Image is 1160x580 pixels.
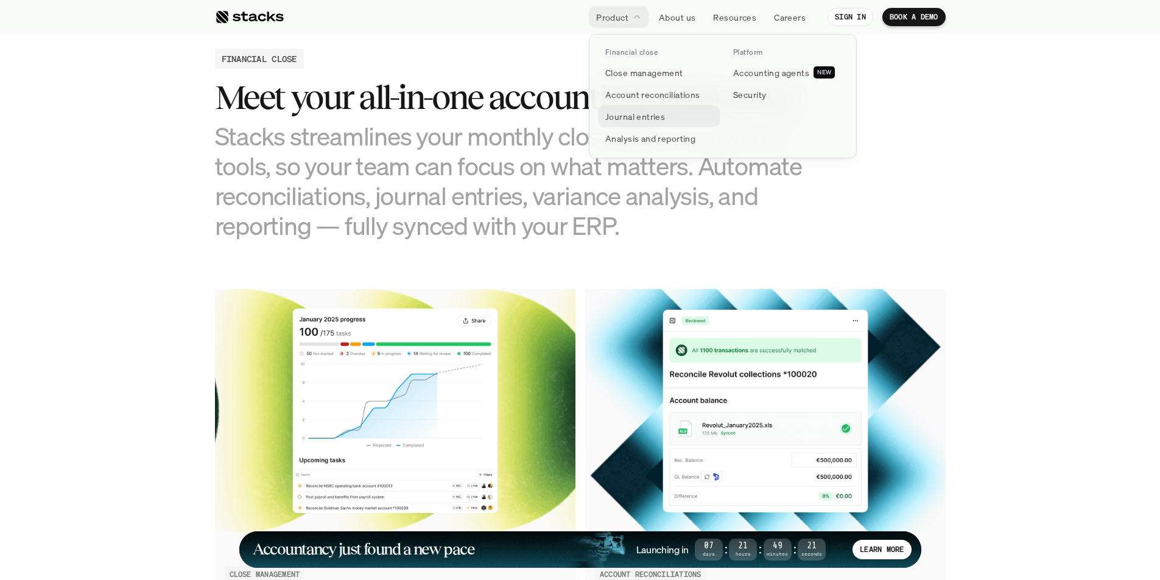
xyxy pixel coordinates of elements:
a: Account reconciliations [598,83,720,105]
p: Resources [713,11,756,24]
a: Journal entries [598,105,720,127]
p: Platform [733,48,763,57]
p: Security [733,88,766,101]
strong: : [757,542,763,556]
span: 07 [695,543,723,550]
h4: Launching in [636,543,689,556]
h3: Meet your all-in-one accounting workspace [215,79,824,116]
a: Resources [706,6,764,28]
span: Seconds [798,552,826,556]
p: Analysis and reporting [605,132,695,145]
a: Careers [767,6,813,28]
h2: FINANCIAL CLOSE [222,52,297,65]
p: Journal entries [605,110,665,123]
p: LEARN MORE [860,545,904,554]
strong: : [792,542,798,556]
p: Accounting agents [733,66,809,79]
p: SIGN IN [835,13,866,21]
a: Security [726,83,848,105]
a: Privacy Policy [144,282,197,290]
span: 21 [798,543,826,550]
a: Accounting agentsNEW [726,61,848,83]
span: Days [695,552,723,556]
p: Close management [605,66,683,79]
p: Careers [774,11,806,24]
h3: Stacks streamlines your monthly close with AI-powered tools, so your team can focus on what matte... [215,121,824,241]
a: Analysis and reporting [598,127,720,149]
p: About us [659,11,695,24]
p: Product [596,11,628,24]
strong: : [723,542,729,556]
p: Financial close [605,48,658,57]
span: 21 [729,543,757,550]
span: Minutes [764,552,792,556]
p: Account reconciliations [605,88,700,101]
span: Hours [729,552,757,556]
h1: Accountancy just found a new pace [253,542,475,556]
a: BOOK A DEMO [882,8,946,26]
a: Close management [598,61,720,83]
a: Accountancy just found a new paceLaunching in07Days:21Hours:49Minutes:21SecondsLEARN MORE [239,531,921,568]
span: 49 [764,543,792,550]
h2: NEW [817,69,831,76]
p: BOOK A DEMO [890,13,938,21]
a: About us [652,6,703,28]
a: SIGN IN [828,8,873,26]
